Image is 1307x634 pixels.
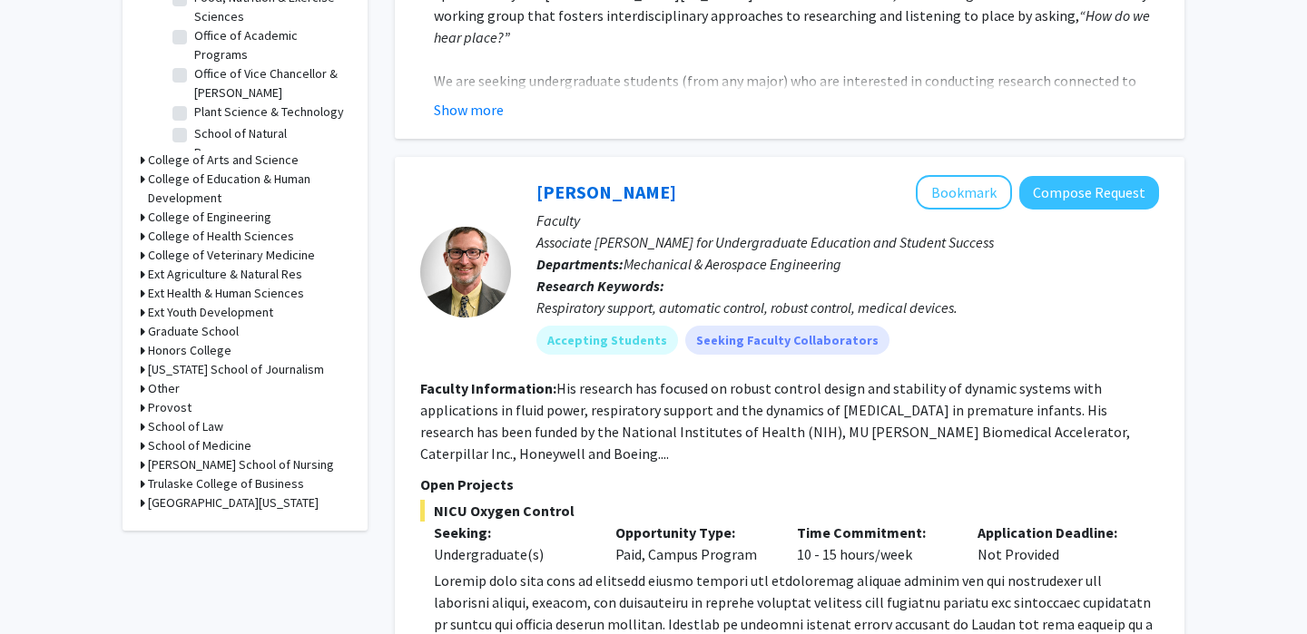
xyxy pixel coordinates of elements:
[148,208,271,227] h3: College of Engineering
[615,522,770,543] p: Opportunity Type:
[434,543,588,565] div: Undergraduate(s)
[148,322,239,341] h3: Graduate School
[536,326,678,355] mat-chip: Accepting Students
[536,255,624,273] b: Departments:
[194,124,345,162] label: School of Natural Resources
[797,522,951,543] p: Time Commitment:
[194,102,344,122] label: Plant Science & Technology
[434,70,1159,179] p: We are seeking undergraduate students (from any major) who are interested in conducting research ...
[148,398,192,417] h3: Provost
[148,170,349,208] h3: College of Education & Human Development
[978,522,1132,543] p: Application Deadline:
[964,522,1145,565] div: Not Provided
[783,522,965,565] div: 10 - 15 hours/week
[194,64,345,102] label: Office of Vice Chancellor & [PERSON_NAME]
[420,500,1159,522] span: NICU Oxygen Control
[536,297,1159,318] div: Respiratory support, automatic control, robust control, medical devices.
[148,151,299,170] h3: College of Arts and Science
[434,522,588,543] p: Seeking:
[420,379,1130,463] fg-read-more: His research has focused on robust control design and stability of dynamic systems with applicati...
[685,326,889,355] mat-chip: Seeking Faculty Collaborators
[148,341,231,360] h3: Honors College
[916,175,1012,210] button: Add Roger Fales to Bookmarks
[434,99,504,121] button: Show more
[536,180,676,203] a: [PERSON_NAME]
[602,522,783,565] div: Paid, Campus Program
[420,379,556,397] b: Faculty Information:
[148,246,315,265] h3: College of Veterinary Medicine
[148,436,251,455] h3: School of Medicine
[194,26,345,64] label: Office of Academic Programs
[148,379,180,398] h3: Other
[148,265,302,284] h3: Ext Agriculture & Natural Res
[148,227,294,246] h3: College of Health Sciences
[148,455,334,474] h3: [PERSON_NAME] School of Nursing
[536,210,1159,231] p: Faculty
[14,552,77,620] iframe: Chat
[148,417,223,436] h3: School of Law
[536,277,664,295] b: Research Keywords:
[148,360,324,379] h3: [US_STATE] School of Journalism
[420,473,1159,495] p: Open Projects
[1019,176,1159,210] button: Compose Request to Roger Fales
[536,231,1159,253] p: Associate [PERSON_NAME] for Undergraduate Education and Student Success
[148,303,273,322] h3: Ext Youth Development
[148,284,304,303] h3: Ext Health & Human Sciences
[148,493,319,512] h3: [GEOGRAPHIC_DATA][US_STATE]
[624,255,841,273] span: Mechanical & Aerospace Engineering
[148,474,304,493] h3: Trulaske College of Business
